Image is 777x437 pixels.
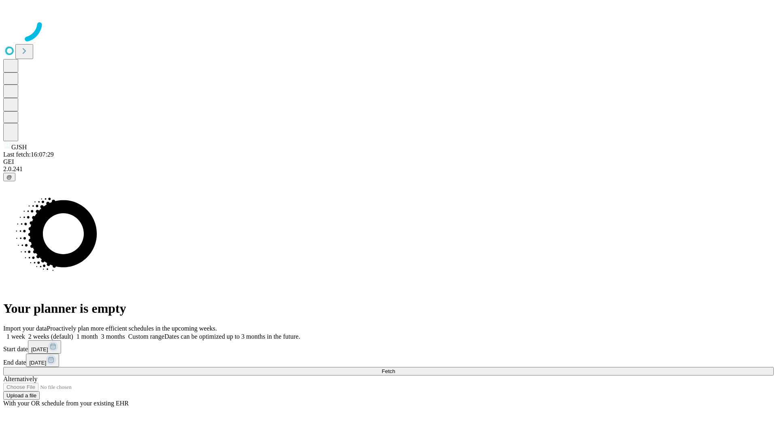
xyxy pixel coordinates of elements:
[3,400,129,407] span: With your OR schedule from your existing EHR
[3,325,47,332] span: Import your data
[6,333,25,340] span: 1 week
[101,333,125,340] span: 3 months
[128,333,164,340] span: Custom range
[3,158,774,165] div: GEI
[3,391,40,400] button: Upload a file
[28,333,73,340] span: 2 weeks (default)
[31,346,48,352] span: [DATE]
[6,174,12,180] span: @
[3,151,54,158] span: Last fetch: 16:07:29
[164,333,300,340] span: Dates can be optimized up to 3 months in the future.
[3,367,774,375] button: Fetch
[11,144,27,151] span: GJSH
[3,165,774,173] div: 2.0.241
[3,340,774,354] div: Start date
[3,375,37,382] span: Alternatively
[29,360,46,366] span: [DATE]
[28,340,61,354] button: [DATE]
[382,368,395,374] span: Fetch
[3,301,774,316] h1: Your planner is empty
[3,354,774,367] div: End date
[3,173,15,181] button: @
[47,325,217,332] span: Proactively plan more efficient schedules in the upcoming weeks.
[76,333,98,340] span: 1 month
[26,354,59,367] button: [DATE]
